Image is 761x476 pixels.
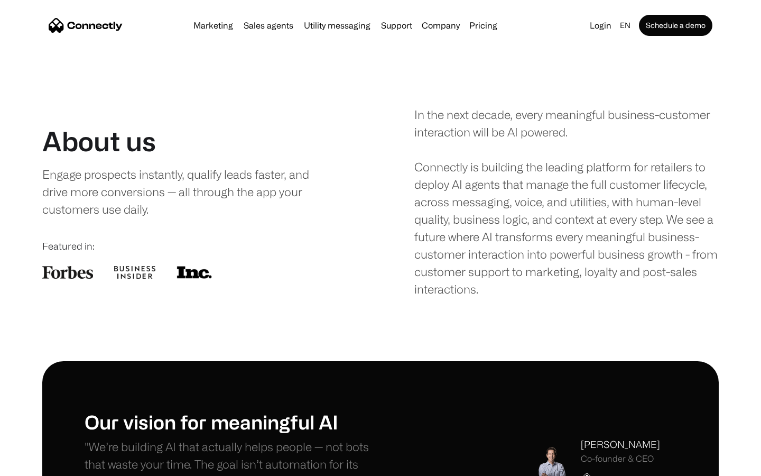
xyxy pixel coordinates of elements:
ul: Language list [21,457,63,472]
a: Login [586,18,616,33]
a: Marketing [189,21,237,30]
div: [PERSON_NAME] [581,437,660,452]
div: Co-founder & CEO [581,454,660,464]
h1: Our vision for meaningful AI [85,410,380,433]
div: In the next decade, every meaningful business-customer interaction will be AI powered. Connectly ... [414,106,719,298]
a: Utility messaging [300,21,375,30]
div: Company [422,18,460,33]
div: en [620,18,630,33]
a: Sales agents [239,21,298,30]
a: Pricing [465,21,502,30]
h1: About us [42,125,156,157]
div: Featured in: [42,239,347,253]
aside: Language selected: English [11,456,63,472]
a: Support [377,21,416,30]
div: Engage prospects instantly, qualify leads faster, and drive more conversions — all through the ap... [42,166,331,218]
a: Schedule a demo [639,15,712,36]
